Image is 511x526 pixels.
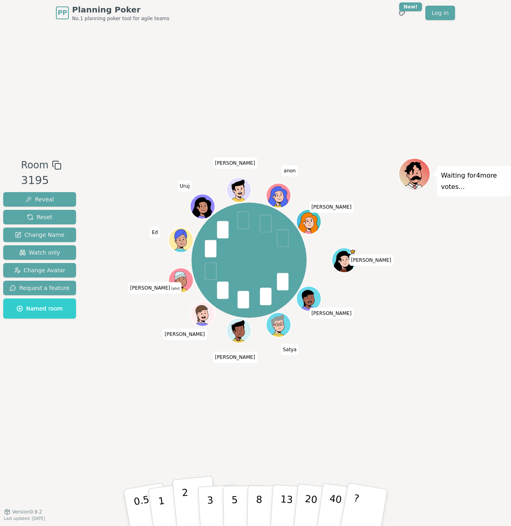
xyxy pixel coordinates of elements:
[4,516,45,521] span: Last updated: [DATE]
[3,245,76,260] button: Watch only
[3,210,76,224] button: Reset
[399,2,422,11] div: New!
[21,158,48,172] span: Room
[281,344,299,355] span: Click to change your name
[3,228,76,242] button: Change Name
[213,352,257,363] span: Click to change your name
[16,304,63,313] span: Named room
[58,8,67,18] span: PP
[15,231,64,239] span: Change Name
[128,282,181,293] span: Click to change your name
[56,4,169,22] a: PPPlanning PokerNo.1 planning poker tool for agile teams
[178,180,192,192] span: Click to change your name
[425,6,455,20] a: Log in
[10,284,70,292] span: Request a feature
[12,509,42,515] span: Version 0.9.2
[72,4,169,15] span: Planning Poker
[27,213,52,221] span: Reset
[169,269,193,292] button: Click to change your avatar
[309,308,354,319] span: Click to change your name
[150,227,160,238] span: Click to change your name
[163,329,207,340] span: Click to change your name
[14,266,66,274] span: Change Avatar
[4,509,42,515] button: Version0.9.2
[3,281,76,295] button: Request a feature
[349,255,394,266] span: Click to change your name
[441,170,507,193] p: Waiting for 4 more votes...
[3,263,76,277] button: Change Avatar
[282,165,298,176] span: Click to change your name
[25,195,54,203] span: Reveal
[72,15,169,22] span: No.1 planning poker tool for agile teams
[350,249,356,255] span: Nancy is the host
[3,192,76,207] button: Reveal
[3,298,76,319] button: Named room
[21,172,61,189] div: 3195
[19,249,60,257] span: Watch only
[395,6,409,20] button: New!
[170,286,180,290] span: (you)
[309,201,354,213] span: Click to change your name
[213,157,257,169] span: Click to change your name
